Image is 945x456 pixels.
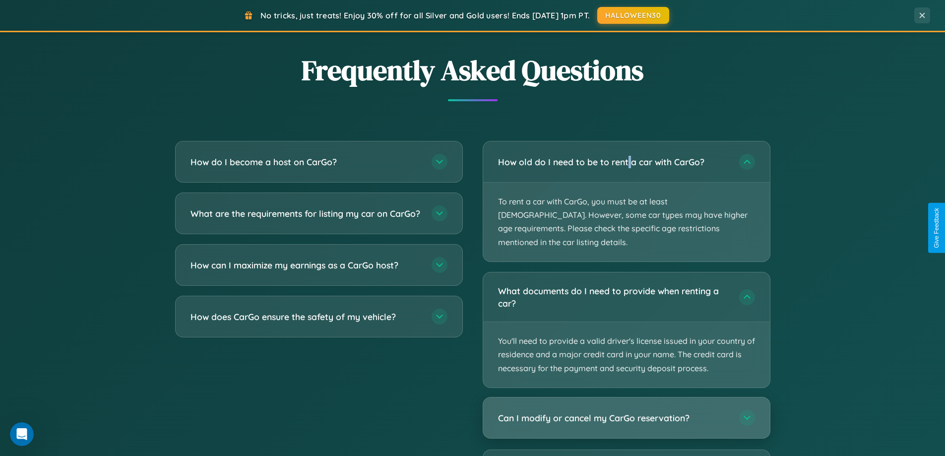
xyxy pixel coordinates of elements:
h3: Can I modify or cancel my CarGo reservation? [498,411,729,424]
h3: What are the requirements for listing my car on CarGo? [190,207,422,220]
h3: How can I maximize my earnings as a CarGo host? [190,259,422,271]
h3: How do I become a host on CarGo? [190,156,422,168]
p: You'll need to provide a valid driver's license issued in your country of residence and a major c... [483,322,770,388]
h2: Frequently Asked Questions [175,51,770,89]
iframe: Intercom live chat [10,422,34,446]
p: To rent a car with CarGo, you must be at least [DEMOGRAPHIC_DATA]. However, some car types may ha... [483,183,770,261]
h3: How old do I need to be to rent a car with CarGo? [498,156,729,168]
h3: What documents do I need to provide when renting a car? [498,285,729,309]
span: No tricks, just treats! Enjoy 30% off for all Silver and Gold users! Ends [DATE] 1pm PT. [260,10,590,20]
div: Give Feedback [933,208,940,248]
h3: How does CarGo ensure the safety of my vehicle? [190,311,422,323]
button: HALLOWEEN30 [597,7,669,24]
